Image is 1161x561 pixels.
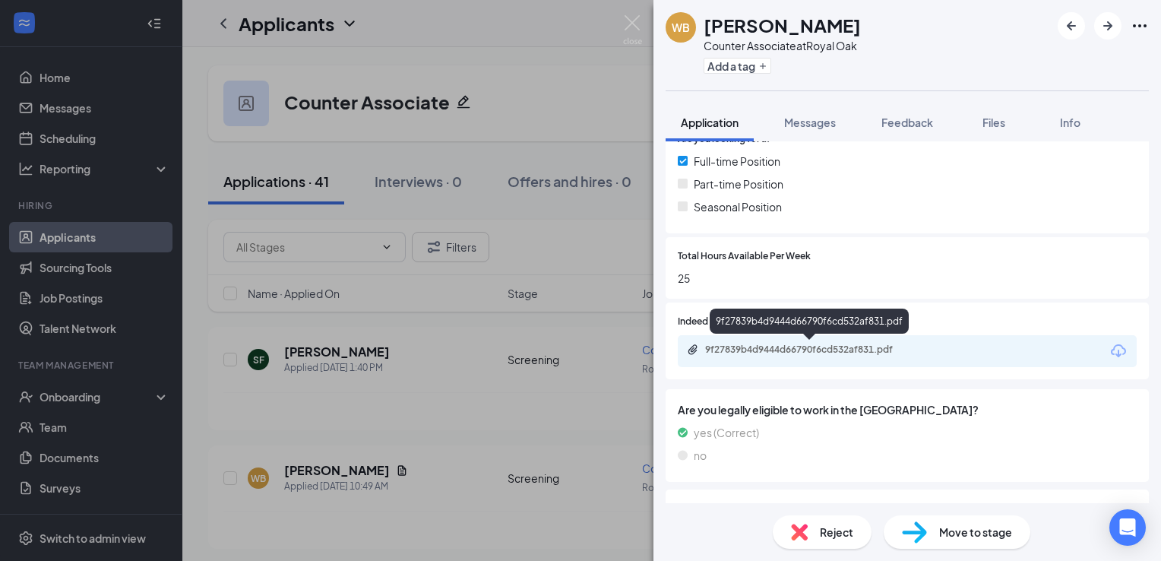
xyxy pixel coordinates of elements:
svg: Ellipses [1131,17,1149,35]
span: yes (Correct) [694,424,759,441]
span: Are you legally eligible to work in the [GEOGRAPHIC_DATA]? [678,401,1137,418]
div: Counter Associate at Royal Oak [704,38,861,53]
span: Messages [784,116,836,129]
span: Application [681,116,739,129]
span: Indeed Resume [678,315,745,329]
span: Are you at least [DEMOGRAPHIC_DATA]? [678,502,1137,518]
span: Reject [820,524,853,540]
button: ArrowLeftNew [1058,12,1085,40]
svg: ArrowRight [1099,17,1117,35]
span: Part-time Position [694,176,783,192]
span: no [694,447,707,464]
button: ArrowRight [1094,12,1121,40]
span: 25 [678,270,1137,287]
svg: Plus [758,62,767,71]
div: 9f27839b4d9444d66790f6cd532af831.pdf [705,344,918,356]
span: Feedback [881,116,933,129]
span: Move to stage [939,524,1012,540]
span: Full-time Position [694,153,780,170]
svg: ArrowLeftNew [1062,17,1080,35]
span: Info [1060,116,1080,129]
svg: Download [1109,342,1128,360]
div: 9f27839b4d9444d66790f6cd532af831.pdf [710,309,909,334]
span: Total Hours Available Per Week [678,249,811,264]
a: Paperclip9f27839b4d9444d66790f6cd532af831.pdf [687,344,933,358]
button: PlusAdd a tag [704,58,771,74]
span: Seasonal Position [694,198,782,215]
div: WB [672,20,690,35]
svg: Paperclip [687,344,699,356]
div: Open Intercom Messenger [1109,509,1146,546]
span: Files [982,116,1005,129]
h1: [PERSON_NAME] [704,12,861,38]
